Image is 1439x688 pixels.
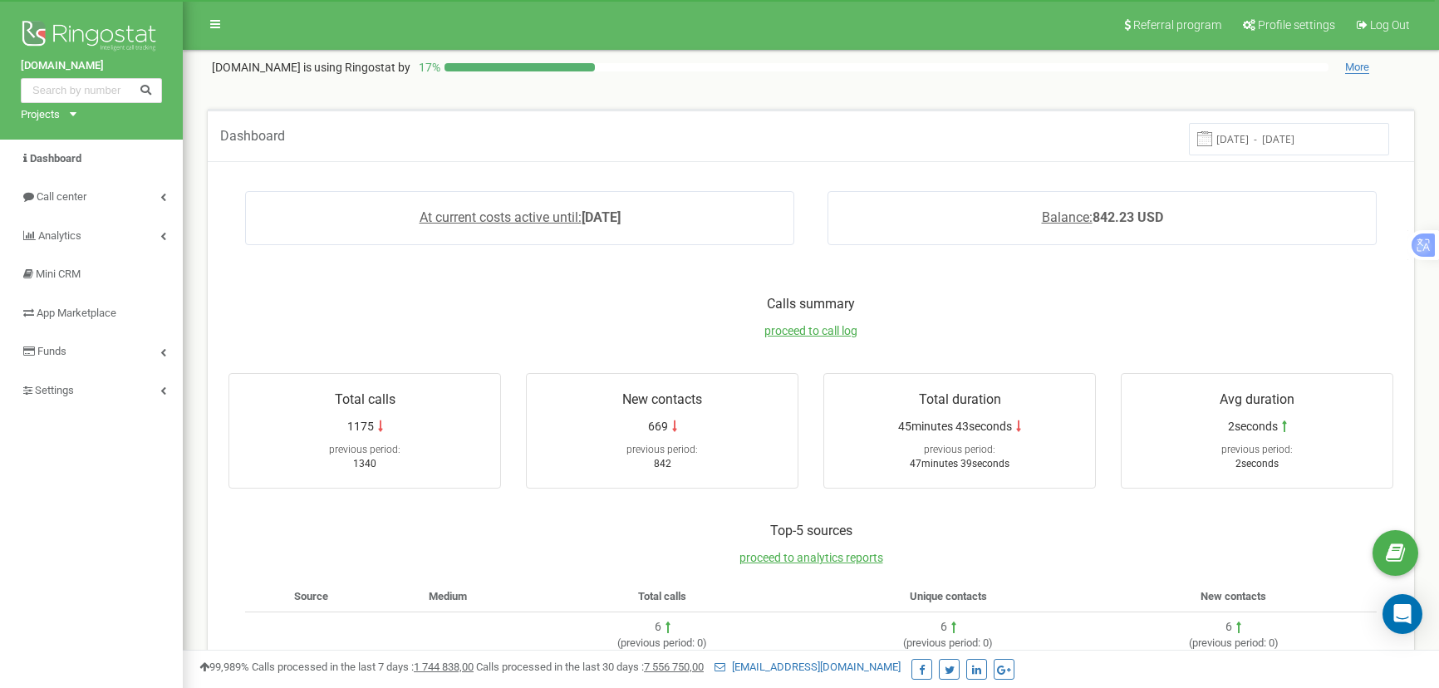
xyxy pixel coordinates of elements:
span: Top-5 sources [770,523,852,538]
span: is using Ringostat by [303,61,410,74]
span: Settings [35,384,74,396]
a: Balance:842.23 USD [1042,209,1163,225]
span: ( 0 ) [903,636,993,649]
span: previous period: [1192,636,1266,649]
span: ( 0 ) [1189,636,1279,649]
span: 45minutes 43seconds [898,418,1012,435]
span: 1175 [347,418,374,435]
span: 1340 [353,458,376,469]
span: 842 [654,458,671,469]
span: ( 0 ) [617,636,707,649]
a: At current costs active until:[DATE] [420,209,621,225]
span: 99,989% [199,661,249,673]
div: 6 [941,619,947,636]
span: More [1345,61,1369,74]
a: proceed to analytics reports [739,551,883,564]
span: 669 [648,418,668,435]
span: New contacts [1201,590,1266,602]
span: Dashboard [30,152,81,165]
a: [EMAIL_ADDRESS][DOMAIN_NAME] [715,661,901,673]
span: previous period: [626,444,698,455]
span: 2seconds [1235,458,1279,469]
div: Open Intercom Messenger [1383,594,1422,634]
span: At current costs active until: [420,209,582,225]
div: 6 [1225,619,1232,636]
span: App Marketplace [37,307,116,319]
u: 1 744 838,00 [414,661,474,673]
span: Referral program [1133,18,1221,32]
span: Calls summary [767,296,855,312]
span: Analytics [38,229,81,242]
div: 6 [655,619,661,636]
span: previous period: [906,636,980,649]
span: Log Out [1370,18,1410,32]
span: previous period: [329,444,400,455]
span: Total duration [919,391,1001,407]
input: Search by number [21,78,162,103]
span: Avg duration [1220,391,1294,407]
span: New contacts [622,391,702,407]
span: previous period: [1221,444,1293,455]
span: Calls processed in the last 7 days : [252,661,474,673]
a: [DOMAIN_NAME] [21,58,162,74]
p: [DOMAIN_NAME] [212,59,410,76]
a: proceed to call log [764,324,857,337]
span: Total calls [638,590,686,602]
span: Calls processed in the last 30 days : [476,661,704,673]
span: Profile settings [1258,18,1335,32]
span: Funds [37,345,66,357]
span: Call center [37,190,86,203]
img: Ringostat logo [21,17,162,58]
span: Source [294,590,328,602]
span: Unique contacts [910,590,987,602]
span: Dashboard [220,128,285,144]
span: 2seconds [1228,418,1278,435]
span: Balance: [1042,209,1093,225]
span: previous period: [621,636,695,649]
span: Mini CRM [36,268,81,280]
p: 17 % [410,59,444,76]
span: previous period: [924,444,995,455]
span: Medium [429,590,467,602]
span: 47minutes 39seconds [910,458,1009,469]
u: 7 556 750,00 [644,661,704,673]
span: Total calls [335,391,395,407]
div: Projects [21,107,60,123]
